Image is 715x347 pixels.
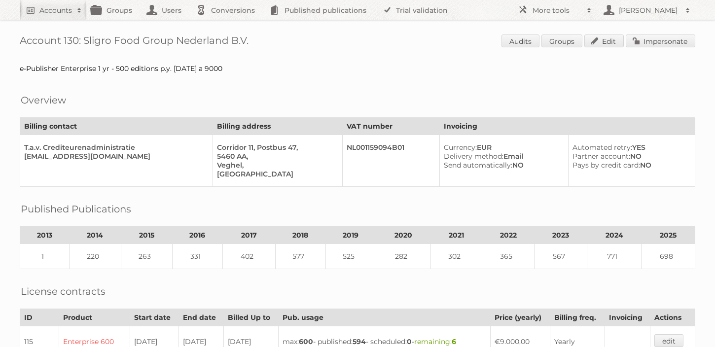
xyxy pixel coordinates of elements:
td: 525 [325,244,376,269]
div: YES [572,143,687,152]
h1: Account 130: Sligro Food Group Nederland B.V. [20,35,695,49]
div: EUR [444,143,560,152]
span: Send automatically: [444,161,512,170]
th: Billed Up to [223,309,279,326]
td: 567 [535,244,587,269]
th: Pub. usage [279,309,491,326]
th: End date [179,309,223,326]
div: Corridor 11, Postbus 47, [217,143,334,152]
th: 2024 [587,227,642,244]
td: 698 [642,244,695,269]
td: 263 [121,244,172,269]
h2: More tools [533,5,582,15]
th: Product [59,309,130,326]
h2: Published Publications [21,202,131,216]
strong: 0 [407,337,412,346]
td: 365 [482,244,534,269]
div: T.a.v. Crediteurenadministratie [24,143,205,152]
th: 2021 [430,227,482,244]
a: Groups [541,35,582,47]
div: [EMAIL_ADDRESS][DOMAIN_NAME] [24,152,205,161]
td: 302 [430,244,482,269]
th: 2013 [20,227,70,244]
h2: Accounts [39,5,72,15]
th: Start date [130,309,179,326]
span: Partner account: [572,152,630,161]
div: Email [444,152,560,161]
th: 2015 [121,227,172,244]
a: Edit [584,35,624,47]
h2: [PERSON_NAME] [616,5,680,15]
th: 2014 [70,227,121,244]
td: 331 [172,244,222,269]
div: NO [572,152,687,161]
span: Pays by credit card: [572,161,640,170]
div: [GEOGRAPHIC_DATA] [217,170,334,178]
strong: 594 [353,337,366,346]
span: Currency: [444,143,477,152]
th: Billing freq. [550,309,605,326]
div: NO [444,161,560,170]
td: 220 [70,244,121,269]
td: NL001159094B01 [342,135,440,187]
a: edit [654,334,683,347]
a: Audits [501,35,539,47]
th: 2025 [642,227,695,244]
td: 771 [587,244,642,269]
th: VAT number [342,118,440,135]
h2: License contracts [21,284,106,299]
th: 2020 [376,227,431,244]
th: 2018 [275,227,325,244]
th: 2016 [172,227,222,244]
a: Impersonate [626,35,695,47]
th: 2017 [223,227,275,244]
td: 402 [223,244,275,269]
div: Veghel, [217,161,334,170]
th: 2022 [482,227,534,244]
th: 2019 [325,227,376,244]
td: 282 [376,244,431,269]
strong: 6 [452,337,456,346]
td: 577 [275,244,325,269]
th: Actions [650,309,695,326]
th: Billing address [213,118,342,135]
div: e-Publisher Enterprise 1 yr - 500 editions p.y. [DATE] a 9000 [20,64,695,73]
th: ID [20,309,59,326]
div: 5460 AA, [217,152,334,161]
th: Billing contact [20,118,213,135]
div: NO [572,161,687,170]
span: remaining: [414,337,456,346]
th: Invoicing [605,309,650,326]
th: 2023 [535,227,587,244]
h2: Overview [21,93,66,107]
th: Price (yearly) [491,309,550,326]
td: 1 [20,244,70,269]
span: Automated retry: [572,143,632,152]
span: Delivery method: [444,152,503,161]
th: Invoicing [440,118,695,135]
strong: 600 [299,337,313,346]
